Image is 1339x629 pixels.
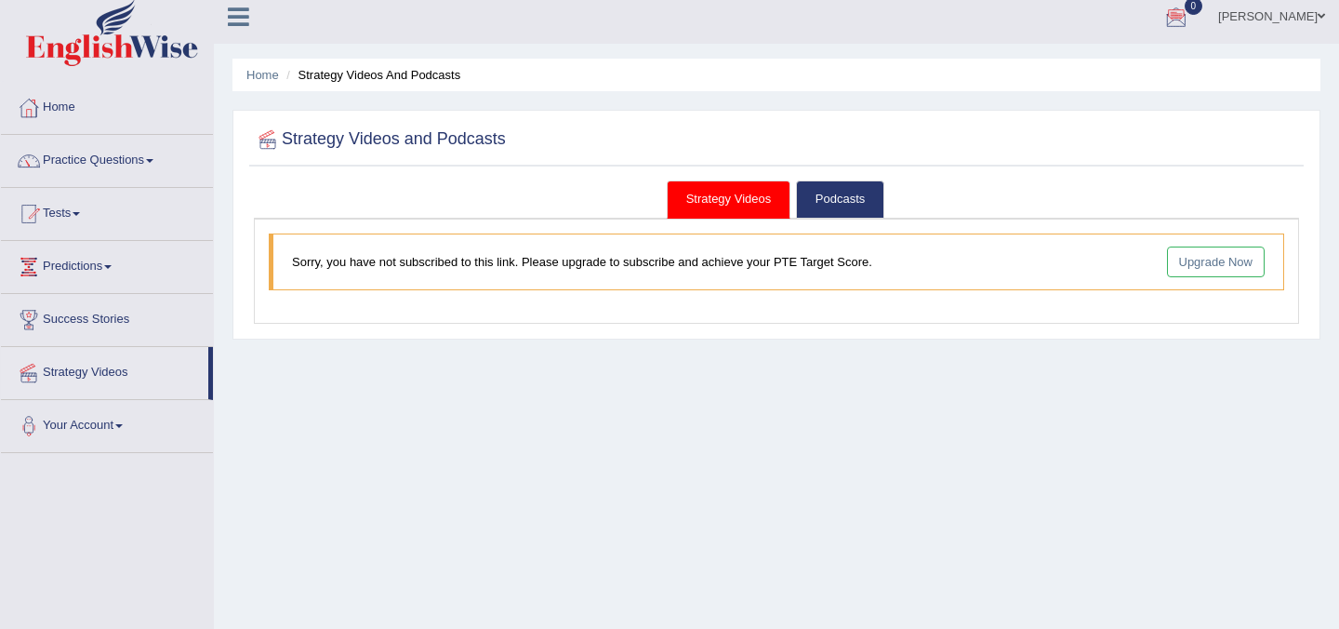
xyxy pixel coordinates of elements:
a: Home [1,82,213,128]
blockquote: Sorry, you have not subscribed to this link. Please upgrade to subscribe and achieve your PTE Tar... [269,234,1284,290]
a: Success Stories [1,294,213,341]
a: Home [246,68,279,82]
li: Strategy Videos and Podcasts [282,66,460,84]
a: Podcasts [796,181,884,219]
a: Your Account [1,400,213,447]
a: Strategy Videos [1,347,208,394]
a: Upgrade Now [1167,247,1266,277]
a: Tests [1,188,213,234]
h2: Strategy Videos and Podcasts [254,126,506,154]
a: Strategy Videos [667,181,791,219]
a: Predictions [1,241,213,288]
a: Practice Questions [1,135,213,181]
